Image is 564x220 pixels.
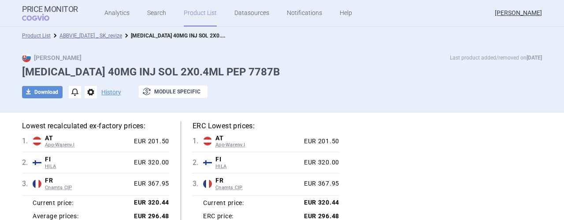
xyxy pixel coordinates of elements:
[203,199,244,206] strong: Current price:
[193,136,203,146] span: 1 .
[59,33,122,39] a: ABBVIE_[DATE] _ SK_revize
[33,137,41,145] img: Austria
[22,5,78,22] a: Price MonitorCOGVIO
[101,89,121,95] button: History
[45,185,130,191] span: Cnamts CIP
[51,31,122,40] li: ABBVIE_21.03.2025 _ SK_revize
[301,138,339,145] div: EUR 201.50
[215,156,301,164] span: FI
[22,5,78,14] strong: Price Monitor
[22,86,63,98] button: Download
[301,180,339,188] div: EUR 367.95
[122,31,228,40] li: HUMIRA 40MG INJ SOL 2X0.4ML PEP 7787B
[33,179,41,188] img: France
[22,31,51,40] li: Product List
[215,177,301,185] span: FR
[304,199,339,206] strong: EUR 320.44
[22,179,33,189] span: 3 .
[45,134,130,142] span: AT
[22,136,33,146] span: 1 .
[22,121,169,131] h5: Lowest recalculated ex-factory prices:
[22,54,82,61] strong: [PERSON_NAME]
[22,53,31,62] img: SK
[139,86,208,98] button: Module specific
[134,199,169,206] strong: EUR 320.44
[130,138,169,145] div: EUR 201.50
[22,33,51,39] a: Product List
[203,158,212,167] img: Finland
[215,134,301,142] span: AT
[450,53,542,62] p: Last product added/removed on
[45,156,130,164] span: FI
[193,121,339,131] h5: ERC Lowest prices:
[130,180,169,188] div: EUR 367.95
[45,177,130,185] span: FR
[134,213,169,220] strong: EUR 296.48
[130,159,169,167] div: EUR 320.00
[203,137,212,145] img: Austria
[45,164,130,170] span: HILA
[527,55,542,61] strong: [DATE]
[22,157,33,168] span: 2 .
[22,14,62,21] span: COGVIO
[45,142,130,148] span: Apo-Warenv.I
[304,213,339,220] strong: EUR 296.48
[33,199,74,206] strong: Current price:
[22,66,542,78] h1: [MEDICAL_DATA] 40MG INJ SOL 2X0.4ML PEP 7787B
[33,158,41,167] img: Finland
[131,31,260,39] strong: [MEDICAL_DATA] 40MG INJ SOL 2X0.4ML PEP 7787B
[193,157,203,168] span: 2 .
[193,179,203,189] span: 3 .
[215,185,301,191] span: Cnamts CIP
[215,164,301,170] span: HILA
[203,179,212,188] img: France
[215,142,301,148] span: Apo-Warenv.I
[301,159,339,167] div: EUR 320.00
